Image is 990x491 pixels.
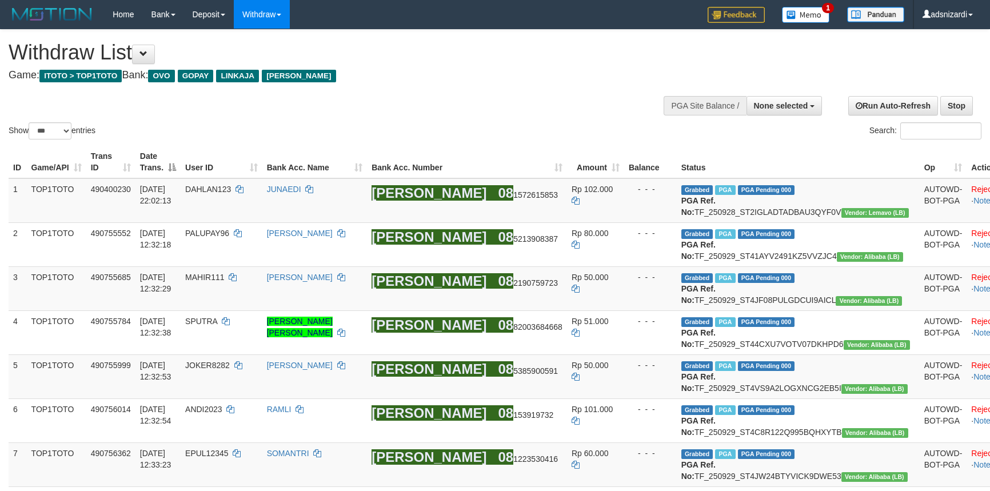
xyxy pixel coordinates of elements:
span: Copy 082190759723 to clipboard [498,278,558,288]
span: Grabbed [681,405,713,415]
span: ANDI2023 [185,405,222,414]
span: Grabbed [681,185,713,195]
img: panduan.png [847,7,904,22]
span: Vendor URL: https://dashboard.q2checkout.com/secure [842,428,908,438]
span: Vendor URL: https://dashboard.q2checkout.com/secure [841,472,908,482]
th: Op: activate to sort column ascending [920,146,967,178]
td: TF_250929_ST4JW24BTYVICK9DWE53 [677,442,920,486]
a: SOMANTRI [267,449,309,458]
span: 490755999 [91,361,131,370]
a: Run Auto-Refresh [848,96,938,115]
img: Feedback.jpg [708,7,765,23]
td: TF_250928_ST2IGLADTADBAU3QYF0V [677,178,920,223]
span: None selected [754,101,808,110]
span: Marked by adsdarwis [715,317,735,327]
td: AUTOWD-BOT-PGA [920,354,967,398]
td: 3 [9,266,27,310]
td: TOP1TOTO [27,178,86,223]
td: TOP1TOTO [27,266,86,310]
span: Vendor URL: https://dashboard.q2checkout.com/secure [841,208,909,218]
span: Copy 0882003684668 to clipboard [498,322,562,332]
th: Amount: activate to sort column ascending [567,146,624,178]
ah_el_jm_1757876466094: 08 [498,317,514,333]
span: EPUL12345 [185,449,229,458]
th: Trans ID: activate to sort column ascending [86,146,135,178]
a: [PERSON_NAME] [PERSON_NAME] [267,317,333,337]
span: Rp 60.000 [572,449,609,458]
th: User ID: activate to sort column ascending [181,146,262,178]
ah_el_jm_1757876466094: 08 [498,185,514,201]
span: Grabbed [681,449,713,459]
span: 490755784 [91,317,131,326]
b: PGA Ref. No: [681,240,716,261]
div: - - - [629,448,672,459]
a: [PERSON_NAME] [267,229,333,238]
div: - - - [629,360,672,371]
td: 6 [9,398,27,442]
span: Marked by adsdarwis [715,273,735,283]
span: Grabbed [681,229,713,239]
span: Marked by adsdarwis [715,361,735,371]
td: TOP1TOTO [27,354,86,398]
span: Vendor URL: https://dashboard.q2checkout.com/secure [841,384,908,394]
span: Rp 51.000 [572,317,609,326]
ah_el_jm_1757876466094: 08 [498,229,514,245]
ah_el_jm_1757876466094: 08 [498,273,514,289]
th: Bank Acc. Number: activate to sort column ascending [367,146,567,178]
td: 5 [9,354,27,398]
span: [DATE] 22:02:13 [140,185,171,205]
span: Rp 101.000 [572,405,613,414]
td: TOP1TOTO [27,398,86,442]
b: PGA Ref. No: [681,460,716,481]
a: JUNAEDI [267,185,301,194]
td: AUTOWD-BOT-PGA [920,398,967,442]
a: [PERSON_NAME] [267,273,333,282]
span: Grabbed [681,361,713,371]
label: Show entries [9,122,95,139]
span: PALUPAY96 [185,229,229,238]
div: - - - [629,404,672,415]
span: [PERSON_NAME] [262,70,336,82]
td: AUTOWD-BOT-PGA [920,266,967,310]
img: Button%20Memo.svg [782,7,830,23]
div: PGA Site Balance / [664,96,746,115]
ah_el_jm_1757876466094: [PERSON_NAME] [372,449,486,465]
img: MOTION_logo.png [9,6,95,23]
td: TF_250929_ST4JF08PULGDCUI9AICL [677,266,920,310]
td: 2 [9,222,27,266]
input: Search: [900,122,981,139]
ah_el_jm_1757876466094: [PERSON_NAME] [372,361,486,377]
span: Grabbed [681,317,713,327]
b: PGA Ref. No: [681,416,716,437]
th: Balance [624,146,677,178]
td: TOP1TOTO [27,222,86,266]
span: 490755685 [91,273,131,282]
span: Rp 50.000 [572,273,609,282]
span: Rp 102.000 [572,185,613,194]
h4: Game: Bank: [9,70,649,81]
th: ID [9,146,27,178]
span: Rp 50.000 [572,361,609,370]
span: [DATE] 12:33:23 [140,449,171,469]
span: Copy 081572615853 to clipboard [498,190,558,199]
span: [DATE] 12:32:18 [140,229,171,249]
ah_el_jm_1757876466094: [PERSON_NAME] [372,405,486,421]
span: ITOTO > TOP1TOTO [39,70,122,82]
span: Copy 081223530416 to clipboard [498,454,558,464]
td: AUTOWD-BOT-PGA [920,222,967,266]
span: Vendor URL: https://dashboard.q2checkout.com/secure [837,252,903,262]
span: PGA Pending [738,361,795,371]
th: Bank Acc. Name: activate to sort column ascending [262,146,368,178]
td: TF_250929_ST41AYV2491KZ5VVZJC4 [677,222,920,266]
div: - - - [629,316,672,327]
td: 4 [9,310,27,354]
td: TOP1TOTO [27,442,86,486]
td: TF_250929_ST44CXU7VOTV07DKHPD6 [677,310,920,354]
ah_el_jm_1757876466094: [PERSON_NAME] [372,273,486,289]
span: Vendor URL: https://dashboard.q2checkout.com/secure [836,296,902,306]
span: [DATE] 12:32:53 [140,361,171,381]
label: Search: [869,122,981,139]
span: Marked by adsnizardi [715,185,735,195]
span: PGA Pending [738,405,795,415]
div: - - - [629,272,672,283]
